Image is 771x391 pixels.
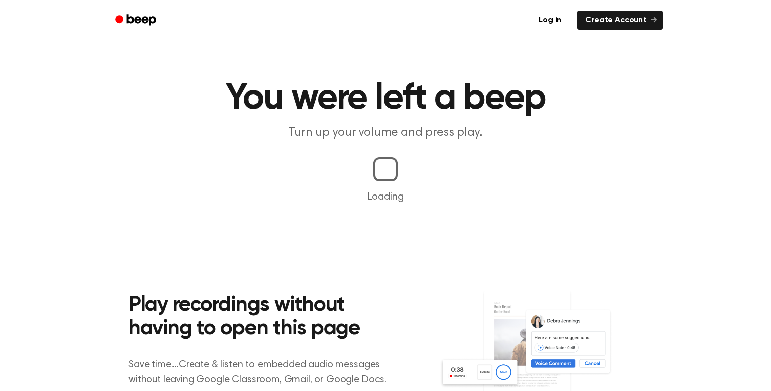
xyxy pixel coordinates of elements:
p: Loading [12,189,759,205]
p: Save time....Create & listen to embedded audio messages without leaving Google Classroom, Gmail, ... [128,357,399,387]
h1: You were left a beep [128,80,642,117]
p: Turn up your volume and press play. [193,125,578,141]
a: Log in [529,9,571,32]
a: Beep [108,11,165,30]
h2: Play recordings without having to open this page [128,294,399,341]
a: Create Account [577,11,663,30]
